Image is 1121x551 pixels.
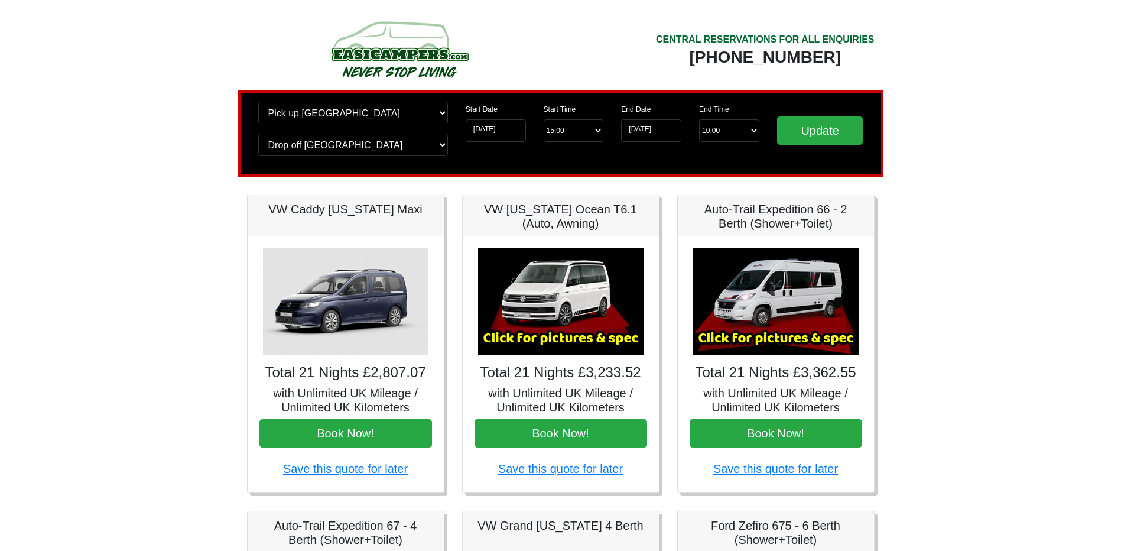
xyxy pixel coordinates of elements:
[699,104,729,115] label: End Time
[690,202,862,231] h5: Auto-Trail Expedition 66 - 2 Berth (Shower+Toilet)
[544,104,576,115] label: Start Time
[475,386,647,414] h5: with Unlimited UK Mileage / Unlimited UK Kilometers
[466,119,526,142] input: Start Date
[690,386,862,414] h5: with Unlimited UK Mileage / Unlimited UK Kilometers
[478,248,644,355] img: VW California Ocean T6.1 (Auto, Awning)
[259,202,432,216] h5: VW Caddy [US_STATE] Maxi
[259,518,432,547] h5: Auto-Trail Expedition 67 - 4 Berth (Shower+Toilet)
[259,364,432,381] h4: Total 21 Nights £2,807.07
[713,462,838,475] a: Save this quote for later
[621,119,681,142] input: Return Date
[690,419,862,448] button: Book Now!
[777,116,863,145] input: Update
[259,419,432,448] button: Book Now!
[475,202,647,231] h5: VW [US_STATE] Ocean T6.1 (Auto, Awning)
[259,386,432,414] h5: with Unlimited UK Mileage / Unlimited UK Kilometers
[287,17,512,82] img: campers-checkout-logo.png
[263,248,428,355] img: VW Caddy California Maxi
[690,364,862,381] h4: Total 21 Nights £3,362.55
[283,462,408,475] a: Save this quote for later
[466,104,498,115] label: Start Date
[693,248,859,355] img: Auto-Trail Expedition 66 - 2 Berth (Shower+Toilet)
[656,47,875,68] div: [PHONE_NUMBER]
[498,462,623,475] a: Save this quote for later
[475,364,647,381] h4: Total 21 Nights £3,233.52
[690,518,862,547] h5: Ford Zefiro 675 - 6 Berth (Shower+Toilet)
[656,33,875,47] div: CENTRAL RESERVATIONS FOR ALL ENQUIRIES
[475,419,647,448] button: Book Now!
[475,518,647,533] h5: VW Grand [US_STATE] 4 Berth
[621,104,651,115] label: End Date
